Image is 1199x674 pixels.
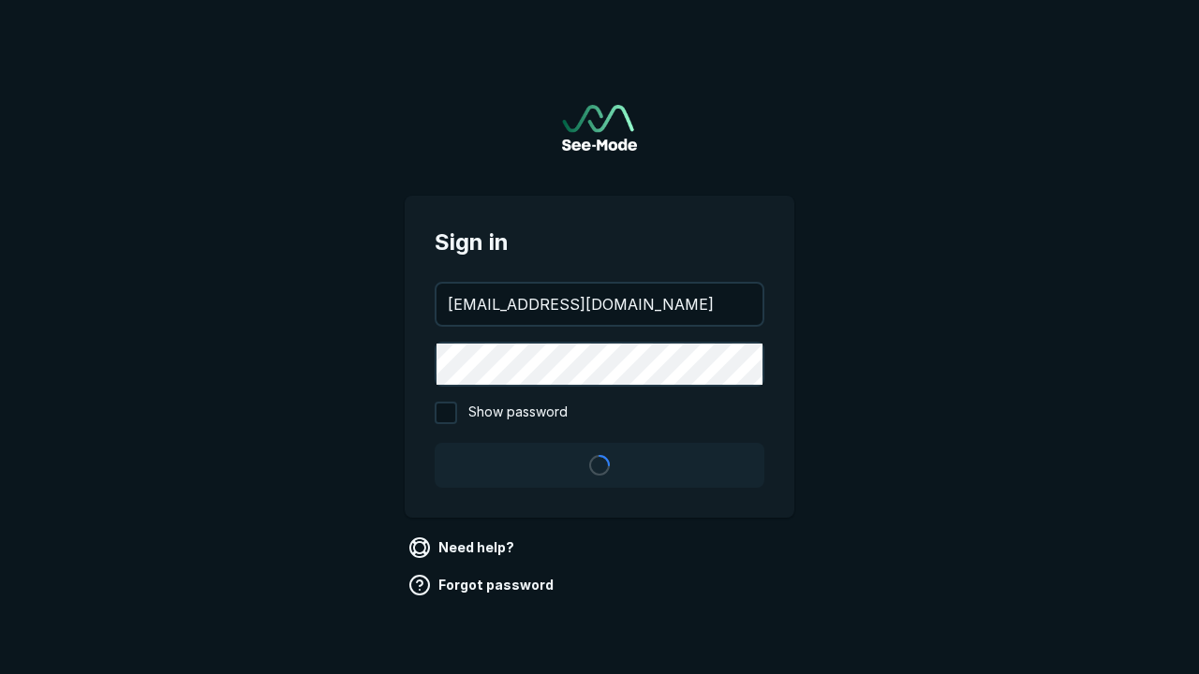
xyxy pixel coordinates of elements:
input: your@email.com [437,284,762,325]
span: Sign in [435,226,764,259]
a: Go to sign in [562,105,637,151]
a: Need help? [405,533,522,563]
img: See-Mode Logo [562,105,637,151]
span: Show password [468,402,568,424]
a: Forgot password [405,570,561,600]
